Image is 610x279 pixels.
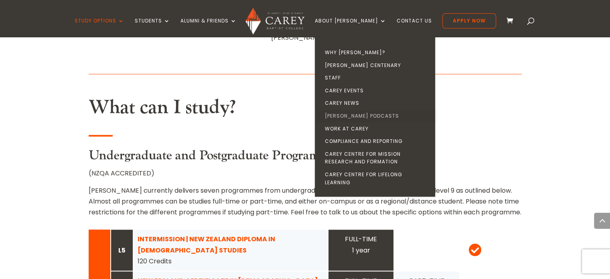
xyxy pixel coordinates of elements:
[317,168,437,189] a: Carey Centre for Lifelong Learning
[89,148,522,167] h3: Undergraduate and Postgraduate Programmes
[317,122,437,135] a: Work at Carey
[89,96,522,123] h2: What can I study?
[317,59,437,72] a: [PERSON_NAME] Centenary
[332,234,389,255] div: FULL-TIME 1 year
[317,71,437,84] a: Staff
[271,22,520,42] span: Come to [PERSON_NAME] and learn, grow, and be transformed, for the sake of [PERSON_NAME] and his ...
[75,18,124,37] a: Study Options
[397,18,432,37] a: Contact Us
[317,97,437,110] a: Carey News
[315,18,386,37] a: About [PERSON_NAME]
[89,185,522,218] p: [PERSON_NAME] currently delivers seven programmes from undergraduate level 4 through to postgradu...
[180,18,237,37] a: Alumni & Friends
[442,13,496,29] a: Apply Now
[245,8,304,35] img: Carey Baptist College
[317,110,437,122] a: [PERSON_NAME] Podcasts
[317,135,437,148] a: Compliance and Reporting
[317,148,437,168] a: Carey Centre for Mission Research and Formation
[89,168,522,218] div: (NZQA ACCREDITED)
[135,18,170,37] a: Students
[317,46,437,59] a: Why [PERSON_NAME]?
[118,246,126,255] strong: L5
[138,234,324,267] div: 120 Credits
[138,234,275,255] a: INTERMISSION | NEW ZEALAND DIPLOMA IN [DEMOGRAPHIC_DATA] STUDIES
[317,84,437,97] a: Carey Events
